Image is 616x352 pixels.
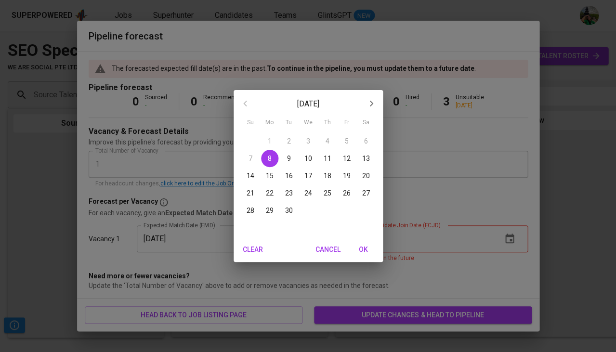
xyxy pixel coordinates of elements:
[268,154,272,163] p: 8
[261,150,278,167] button: 8
[280,184,298,202] button: 23
[257,98,360,110] p: [DATE]
[319,167,336,184] button: 18
[266,206,274,215] p: 29
[280,202,298,219] button: 30
[287,154,291,163] p: 9
[242,118,259,128] span: Su
[338,150,355,167] button: 12
[261,184,278,202] button: 22
[319,118,336,128] span: Th
[300,184,317,202] button: 24
[285,171,293,181] p: 16
[261,118,278,128] span: Mo
[242,184,259,202] button: 21
[241,244,264,256] span: Clear
[338,167,355,184] button: 19
[324,154,331,163] p: 11
[352,244,375,256] span: OK
[280,118,298,128] span: Tu
[343,154,351,163] p: 12
[242,202,259,219] button: 28
[338,184,355,202] button: 26
[237,241,268,259] button: Clear
[266,171,274,181] p: 15
[285,206,293,215] p: 30
[324,188,331,198] p: 25
[343,171,351,181] p: 19
[357,167,375,184] button: 20
[285,188,293,198] p: 23
[261,202,278,219] button: 29
[338,118,355,128] span: Fr
[300,150,317,167] button: 10
[362,154,370,163] p: 13
[319,184,336,202] button: 25
[280,167,298,184] button: 16
[357,118,375,128] span: Sa
[300,167,317,184] button: 17
[348,241,379,259] button: OK
[247,206,254,215] p: 28
[261,167,278,184] button: 15
[280,150,298,167] button: 9
[362,188,370,198] p: 27
[315,244,341,256] span: Cancel
[304,188,312,198] p: 24
[266,188,274,198] p: 22
[319,150,336,167] button: 11
[324,171,331,181] p: 18
[300,118,317,128] span: We
[247,171,254,181] p: 14
[312,241,344,259] button: Cancel
[362,171,370,181] p: 20
[357,150,375,167] button: 13
[304,154,312,163] p: 10
[247,188,254,198] p: 21
[242,167,259,184] button: 14
[304,171,312,181] p: 17
[343,188,351,198] p: 26
[357,184,375,202] button: 27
